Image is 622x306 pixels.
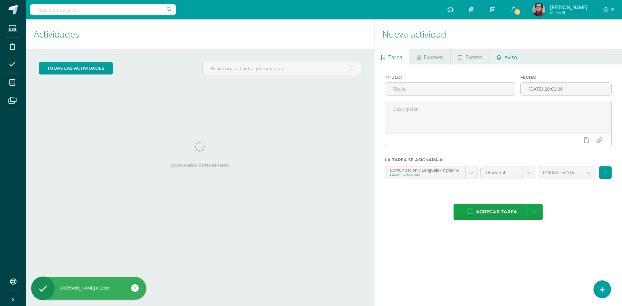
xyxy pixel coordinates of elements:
[514,8,521,16] span: 11
[490,49,524,64] a: Aviso
[385,166,478,179] a: Comunicación y Lenguaje (Inglés) 'A'Cuarto Bachillerato
[550,10,587,15] span: Mi Perfil
[385,75,515,80] label: Título:
[388,50,402,65] span: Tarea
[382,19,614,49] h1: Nueva actividad
[30,4,176,15] input: Busca un usuario...
[550,4,587,10] span: [PERSON_NAME]
[504,50,517,65] span: Aviso
[481,166,535,179] a: Unidad 4
[385,157,612,162] label: La tarea se asignará a:
[34,19,366,49] h1: Actividades
[31,285,146,291] div: [PERSON_NAME] a Edoo!
[390,173,460,177] div: Cuarto Bachillerato
[424,50,443,65] span: Examen
[543,166,578,179] span: FORMATIVO (60.0%)
[520,75,612,80] label: Fecha:
[486,166,518,179] span: Unidad 4
[532,3,545,16] img: c9a93b4e3ae5c871dba39c2d8a78a895.png
[466,50,482,65] span: Evento
[374,49,409,64] a: Tarea
[390,166,460,173] div: Comunicación y Lenguaje (Inglés) 'A'
[521,83,611,95] input: Fecha de entrega
[476,204,517,220] span: Agregar tarea
[451,49,489,64] a: Evento
[538,166,595,179] a: FORMATIVO (60.0%)
[203,62,361,75] input: Busca una actividad próxima aquí...
[39,163,361,168] label: Cargando actividades
[385,83,515,95] input: Título
[410,49,450,64] a: Examen
[39,62,113,74] a: todas las Actividades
